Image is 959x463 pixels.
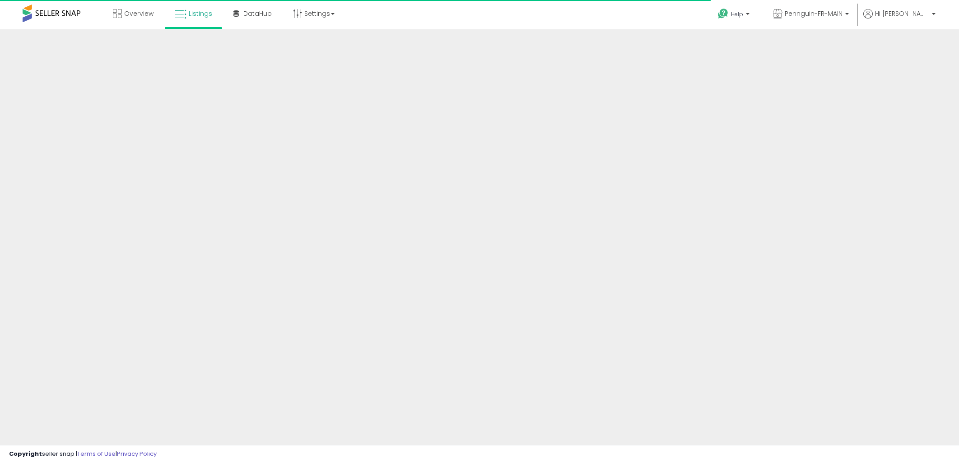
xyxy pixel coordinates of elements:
[711,1,759,29] a: Help
[875,9,929,18] span: Hi [PERSON_NAME]
[189,9,212,18] span: Listings
[243,9,272,18] span: DataHub
[863,9,936,29] a: Hi [PERSON_NAME]
[717,8,729,19] i: Get Help
[731,10,743,18] span: Help
[785,9,843,18] span: Pennguin-FR-MAIN
[124,9,154,18] span: Overview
